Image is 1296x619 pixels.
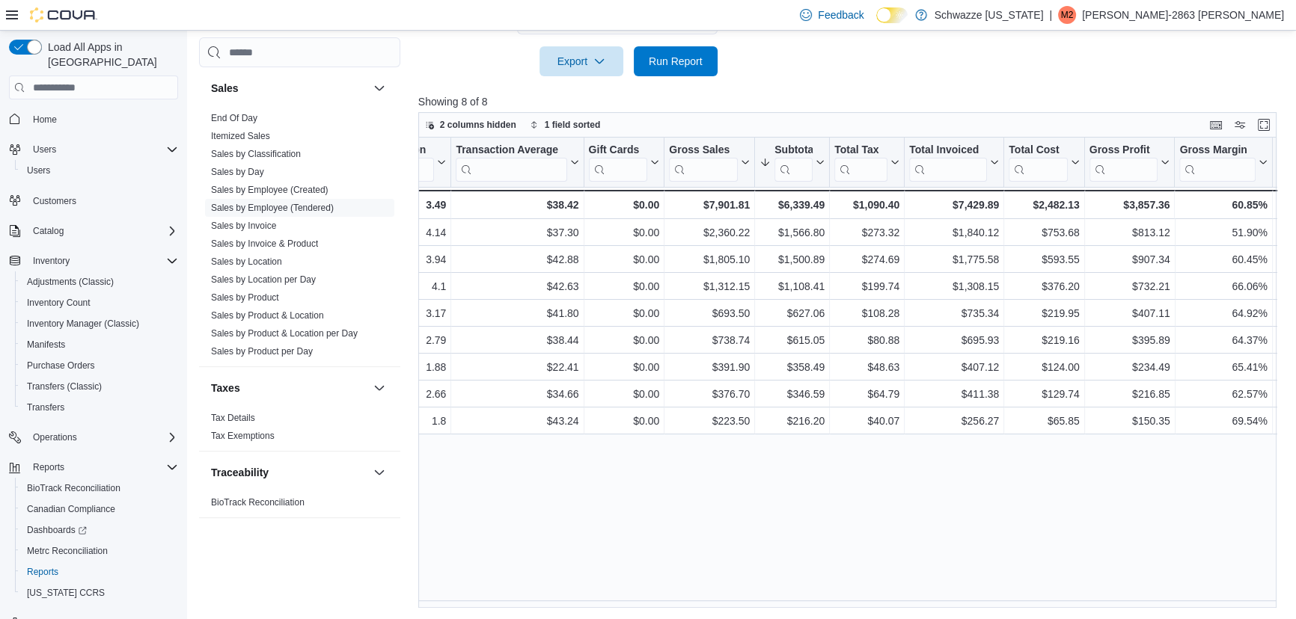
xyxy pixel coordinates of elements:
[1179,332,1267,350] div: 64.37%
[211,431,275,441] a: Tax Exemptions
[27,381,102,392] span: Transfers (Classic)
[15,499,184,520] button: Canadian Compliance
[456,278,578,296] div: $42.63
[33,195,76,207] span: Customers
[211,113,257,123] a: End Of Day
[211,256,282,268] span: Sales by Location
[456,332,578,350] div: $38.44
[456,144,578,182] button: Transaction Average
[211,310,324,321] a: Sales by Product & Location
[456,251,578,269] div: $42.88
[1009,144,1067,158] div: Total Cost
[27,458,70,476] button: Reports
[27,566,58,578] span: Reports
[634,46,718,76] button: Run Report
[33,461,64,473] span: Reports
[21,500,178,518] span: Canadian Compliance
[759,278,825,296] div: $1,108.41
[27,191,178,210] span: Customers
[3,190,184,212] button: Customers
[21,294,178,312] span: Inventory Count
[456,386,578,404] div: $34.66
[211,221,276,231] a: Sales by Invoice
[15,355,184,376] button: Purchase Orders
[588,224,659,242] div: $0.00
[834,196,899,214] div: $1,090.40
[21,521,93,539] a: Dashboards
[1089,278,1170,296] div: $732.21
[419,116,522,134] button: 2 columns hidden
[27,503,115,515] span: Canadian Compliance
[1179,305,1267,323] div: 64.92%
[21,398,178,416] span: Transfers
[524,116,607,134] button: 1 field sorted
[370,464,388,481] button: Traceability
[211,238,318,249] a: Sales by Invoice & Product
[1058,6,1076,24] div: Matthew-2863 Turner
[21,273,120,291] a: Adjustments (Classic)
[211,412,255,424] span: Tax Details
[3,108,184,129] button: Home
[909,305,999,323] div: $735.34
[456,144,566,182] div: Transaction Average
[588,144,647,182] div: Gift Card Sales
[669,332,750,350] div: $738.74
[15,376,184,397] button: Transfers (Classic)
[21,357,101,375] a: Purchase Orders
[27,482,120,494] span: BioTrack Reconciliation
[211,203,334,213] a: Sales by Employee (Tendered)
[15,541,184,561] button: Metrc Reconciliation
[1089,224,1170,242] div: $813.12
[909,144,999,182] button: Total Invoiced
[834,144,887,182] div: Total Tax
[27,428,178,446] span: Operations
[27,141,178,158] span: Users
[211,167,264,177] a: Sales by Day
[199,109,400,366] div: Sales
[15,160,184,181] button: Users
[211,148,301,160] span: Sales by Classification
[669,359,750,377] div: $391.90
[327,413,446,431] div: 1.8
[456,196,578,214] div: $38.42
[327,224,446,242] div: 4.14
[21,479,178,497] span: BioTrack Reconciliation
[27,164,50,176] span: Users
[3,139,184,160] button: Users
[27,545,108,557] span: Metrc Reconciliation
[759,359,825,377] div: $358.49
[1009,196,1079,214] div: $2,482.13
[669,413,750,431] div: $223.50
[935,6,1044,24] p: Schwazze [US_STATE]
[33,225,64,237] span: Catalog
[588,413,659,431] div: $0.00
[456,144,566,158] div: Transaction Average
[440,119,516,131] span: 2 columns hidden
[834,305,899,323] div: $108.28
[211,166,264,178] span: Sales by Day
[1089,332,1170,350] div: $395.89
[211,238,318,250] span: Sales by Invoice & Product
[548,46,614,76] span: Export
[30,7,97,22] img: Cova
[669,305,750,323] div: $693.50
[909,386,999,404] div: $411.38
[211,346,313,357] a: Sales by Product per Day
[327,359,446,377] div: 1.88
[15,334,184,355] button: Manifests
[588,359,659,377] div: $0.00
[327,386,446,404] div: 2.66
[909,196,999,214] div: $7,429.89
[15,582,184,603] button: [US_STATE] CCRS
[27,318,139,330] span: Inventory Manager (Classic)
[211,202,334,214] span: Sales by Employee (Tendered)
[1009,332,1079,350] div: $219.16
[834,386,899,404] div: $64.79
[211,309,324,321] span: Sales by Product & Location
[669,144,750,182] button: Gross Sales
[1179,278,1267,296] div: 66.06%
[211,465,269,480] h3: Traceability
[27,252,178,270] span: Inventory
[834,144,887,158] div: Total Tax
[588,386,659,404] div: $0.00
